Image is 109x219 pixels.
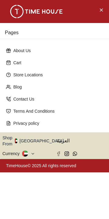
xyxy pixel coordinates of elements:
[13,60,101,66] p: Cart
[73,151,77,156] a: Whatsapp
[13,72,101,78] p: Store Locations
[96,5,106,15] button: Close Menu
[13,96,101,102] p: Contact Us
[56,137,107,144] span: العربية
[13,48,101,54] p: About Us
[6,5,67,18] img: ...
[13,108,101,114] p: Terms And Conditions
[64,151,69,156] a: Instagram
[6,163,76,168] a: TimeHouse© 2025 All rights reserved
[56,135,107,147] button: العربية
[15,138,17,143] img: United Arab Emirates
[13,84,101,90] p: Blog
[56,151,61,156] a: Facebook
[2,151,22,157] div: Currency
[2,135,68,147] button: Shop From[GEOGRAPHIC_DATA]
[13,120,101,126] p: Privacy policy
